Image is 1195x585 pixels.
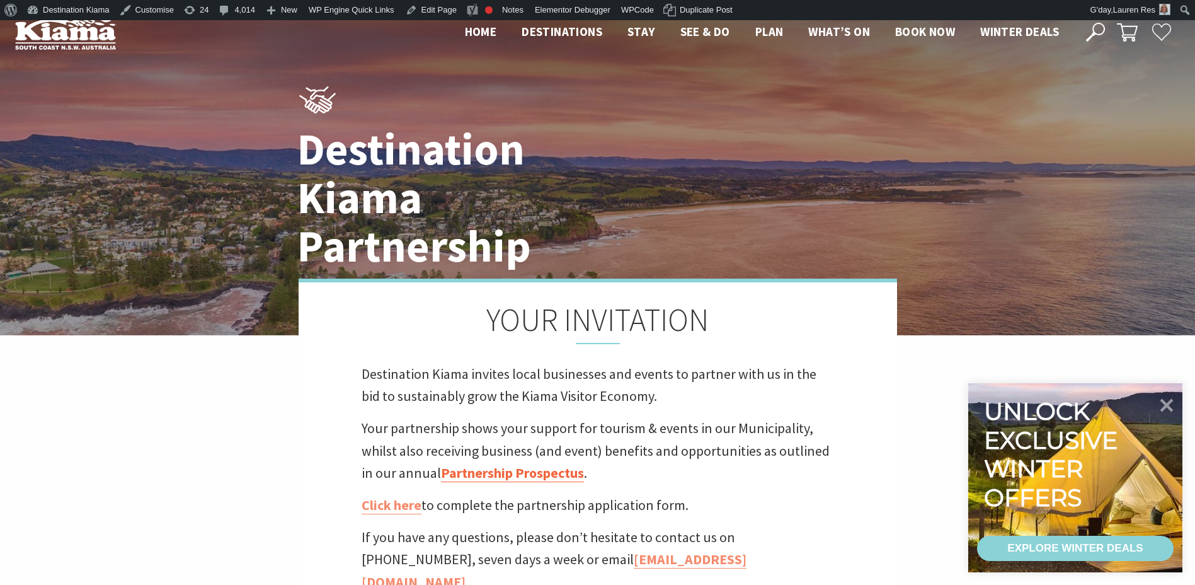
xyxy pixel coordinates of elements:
[15,15,116,50] img: Kiama Logo
[977,536,1174,561] a: EXPLORE WINTER DEALS
[755,24,784,39] span: Plan
[895,24,955,39] span: Book now
[980,24,1059,39] span: Winter Deals
[465,24,497,39] span: Home
[297,125,653,271] h1: Destination Kiama Partnership
[1113,5,1155,14] span: Lauren Res
[522,24,602,39] span: Destinations
[362,496,421,514] a: Click here
[362,301,834,344] h2: YOUR INVITATION
[362,363,834,407] p: Destination Kiama invites local businesses and events to partner with us in the bid to sustainabl...
[680,24,730,39] span: See & Do
[1159,4,1170,15] img: Res-lauren-square-150x150.jpg
[808,24,870,39] span: What’s On
[1007,536,1143,561] div: EXPLORE WINTER DEALS
[452,22,1072,43] nav: Main Menu
[362,417,834,484] p: Your partnership shows your support for tourism & events in our Municipality, whilst also receivi...
[441,464,584,482] a: Partnership Prospectus
[362,494,834,516] p: to complete the partnership application form.
[627,24,655,39] span: Stay
[485,6,493,14] div: Focus keyphrase not set
[984,397,1123,512] div: Unlock exclusive winter offers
